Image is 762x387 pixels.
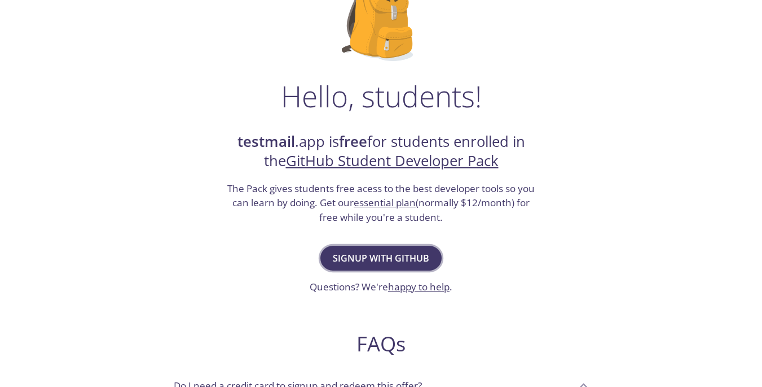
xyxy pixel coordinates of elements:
h1: Hello, students! [281,79,482,113]
h3: Questions? We're . [310,280,452,294]
strong: testmail [237,132,295,151]
button: Signup with GitHub [320,246,442,271]
span: Signup with GitHub [333,250,429,266]
h3: The Pack gives students free acess to the best developer tools so you can learn by doing. Get our... [226,181,536,225]
a: GitHub Student Developer Pack [286,151,499,171]
a: essential plan [354,196,416,209]
strong: free [339,132,367,151]
a: happy to help [388,280,450,293]
h2: FAQs [165,331,598,356]
h2: .app is for students enrolled in the [226,132,536,171]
